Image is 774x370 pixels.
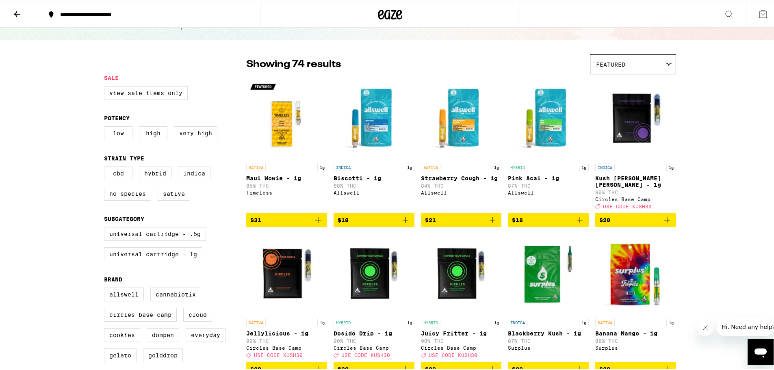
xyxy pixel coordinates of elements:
div: Circles Base Camp [595,195,676,200]
div: Circles Base Camp [421,344,502,349]
label: Very High [174,125,217,138]
span: $31 [250,215,261,222]
button: Add to bag [508,212,589,225]
img: Surplus - Blackberry Kush - 1g [508,232,589,313]
p: 87% THC [508,182,589,187]
p: 85% THC [246,182,327,187]
p: Maui Wowie - 1g [246,173,327,180]
div: Timeless [246,188,327,194]
img: Circles Base Camp - Jellylicious - 1g [246,232,327,313]
img: Circles Base Camp - Kush Berry Bliss - 1g [595,77,676,158]
p: 90% THC [421,337,502,342]
legend: Potency [104,113,130,120]
a: Open page for Banana Mango - 1g from Surplus [595,232,676,360]
p: SATIVA [421,162,440,169]
iframe: Button to launch messaging window [748,338,774,364]
p: Jellylicious - 1g [246,329,327,335]
span: USE CODE KUSH30 [341,351,390,357]
p: 90% THC [246,337,327,342]
label: Cannabiotix [150,286,201,300]
legend: Strain Type [104,154,144,160]
iframe: Close message [697,318,713,334]
label: High [139,125,167,138]
span: $20 [599,215,610,222]
div: Allswell [508,188,589,194]
span: USE CODE KUSH30 [603,202,652,208]
label: Allswell [104,286,144,300]
button: Add to bag [246,212,327,225]
img: Allswell - Strawberry Cough - 1g [421,77,502,158]
p: Kush [PERSON_NAME] [PERSON_NAME] - 1g [595,173,676,186]
a: Open page for Kush Berry Bliss - 1g from Circles Base Camp [595,77,676,212]
button: Add to bag [421,212,502,225]
p: Biscotti - 1g [334,173,414,180]
p: Dosido Drip - 1g [334,329,414,335]
label: Hybrid [139,165,171,179]
label: View Sale Items Only [104,84,188,98]
p: 1g [317,162,327,169]
div: Surplus [508,344,589,349]
p: HYBRID [421,317,440,325]
p: INDICA [334,162,353,169]
p: Pink Acai - 1g [508,173,589,180]
p: Strawberry Cough - 1g [421,173,502,180]
span: $18 [512,215,523,222]
p: 1g [405,317,414,325]
label: Universal Cartridge - .5g [104,225,206,239]
img: Allswell - Biscotti - 1g [334,77,414,158]
p: 90% THC [595,188,676,193]
p: 1g [579,162,589,169]
a: Open page for Biscotti - 1g from Allswell [334,77,414,212]
label: No Species [104,185,151,199]
p: Banana Mango - 1g [595,329,676,335]
button: Add to bag [595,212,676,225]
img: Circles Base Camp - Juicy Fritter - 1g [421,232,502,313]
label: CBD [104,165,132,179]
p: SATIVA [246,162,266,169]
label: Circles Base Camp [104,306,177,320]
a: Open page for Juicy Fritter - 1g from Circles Base Camp [421,232,502,360]
legend: Sale [104,73,119,80]
label: Dompen [147,327,179,340]
a: Open page for Pink Acai - 1g from Allswell [508,77,589,212]
label: Cookies [104,327,140,340]
p: Juicy Fritter - 1g [421,329,502,335]
label: Indica [178,165,210,179]
p: 88% THC [595,337,676,342]
p: 1g [317,317,327,325]
a: Open page for Strawberry Cough - 1g from Allswell [421,77,502,212]
span: Hi. Need any help? [5,6,59,12]
legend: Subcategory [104,214,144,221]
p: 1g [492,317,501,325]
img: Allswell - Pink Acai - 1g [508,77,589,158]
div: Surplus [595,344,676,349]
p: INDICA [595,162,615,169]
p: SATIVA [246,317,266,325]
p: INDICA [508,317,527,325]
div: Circles Base Camp [334,344,414,349]
p: 1g [405,162,414,169]
div: Allswell [334,188,414,194]
p: HYBRID [334,317,353,325]
span: USE CODE KUSH30 [429,351,477,357]
div: Allswell [421,188,502,194]
p: Blackberry Kush - 1g [508,329,589,335]
a: Open page for Blackberry Kush - 1g from Surplus [508,232,589,360]
span: $18 [338,215,349,222]
p: 84% THC [421,182,502,187]
label: Sativa [158,185,190,199]
div: Circles Base Camp [246,344,327,349]
p: 1g [666,317,676,325]
p: 1g [492,162,501,169]
p: 1g [579,317,589,325]
p: 88% THC [334,182,414,187]
span: Featured [596,60,625,66]
legend: Brand [104,275,122,281]
p: SATIVA [595,317,615,325]
button: Add to bag [334,212,414,225]
img: Surplus - Banana Mango - 1g [595,232,676,313]
label: GoldDrop [143,347,183,361]
a: Open page for Dosido Drip - 1g from Circles Base Camp [334,232,414,360]
label: Everyday [186,327,225,340]
label: Gelato [104,347,137,361]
